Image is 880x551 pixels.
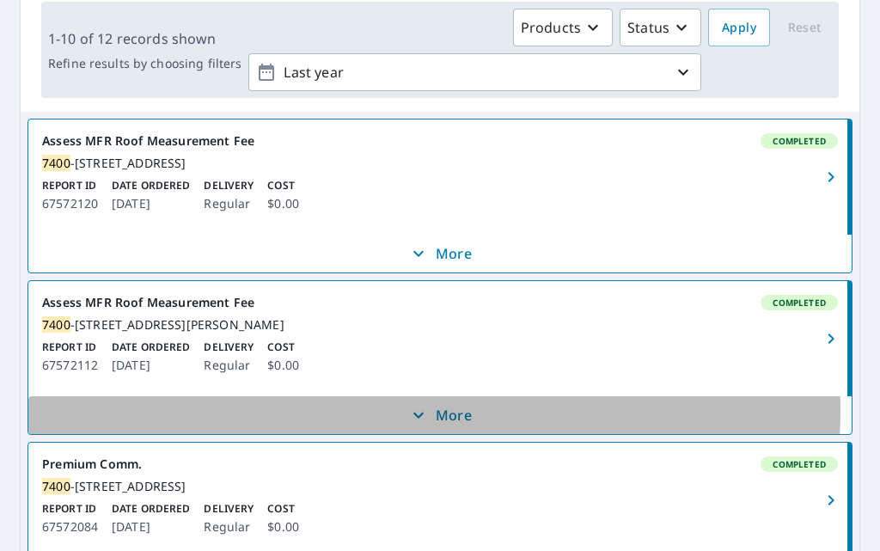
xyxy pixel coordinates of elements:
span: Completed [762,458,836,470]
p: Date Ordered [112,340,190,355]
p: [DATE] [112,355,190,376]
p: Regular [204,355,254,376]
p: Products [521,17,581,38]
button: Apply [708,9,770,46]
button: More [28,235,852,272]
p: Cost [267,340,299,355]
p: Report ID [42,178,98,193]
p: 67572084 [42,517,98,537]
p: Delivery [204,501,254,517]
p: Delivery [204,340,254,355]
div: -[STREET_ADDRESS][PERSON_NAME] [42,317,838,333]
p: $0.00 [267,517,299,537]
p: Last year [277,58,673,88]
a: Assess MFR Roof Measurement FeeCompleted7400-[STREET_ADDRESS][PERSON_NAME]Report ID67572112Date O... [28,281,852,396]
p: Report ID [42,501,98,517]
p: More [408,243,472,264]
p: Regular [204,517,254,537]
div: Assess MFR Roof Measurement Fee [42,133,838,149]
button: Status [620,9,701,46]
mark: 7400 [42,155,70,171]
p: Report ID [42,340,98,355]
div: Assess MFR Roof Measurement Fee [42,295,838,310]
p: [DATE] [112,193,190,214]
div: -[STREET_ADDRESS] [42,156,838,171]
p: Status [627,17,669,38]
button: Last year [248,53,701,91]
mark: 7400 [42,478,70,494]
button: Products [513,9,613,46]
p: Date Ordered [112,178,190,193]
p: 67572112 [42,355,98,376]
p: $0.00 [267,355,299,376]
div: Premium Comm. [42,456,838,472]
p: 67572120 [42,193,98,214]
button: More [28,396,852,434]
span: Completed [762,135,836,147]
mark: 7400 [42,316,70,333]
p: Delivery [204,178,254,193]
p: Cost [267,178,299,193]
p: 1-10 of 12 records shown [48,28,241,49]
p: Refine results by choosing filters [48,56,241,71]
p: Regular [204,193,254,214]
a: Assess MFR Roof Measurement FeeCompleted7400-[STREET_ADDRESS]Report ID67572120Date Ordered[DATE]D... [28,119,852,235]
span: Apply [722,17,756,39]
div: -[STREET_ADDRESS] [42,479,838,494]
p: [DATE] [112,517,190,537]
p: More [408,405,472,425]
p: Date Ordered [112,501,190,517]
p: $0.00 [267,193,299,214]
span: Completed [762,297,836,309]
p: Cost [267,501,299,517]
